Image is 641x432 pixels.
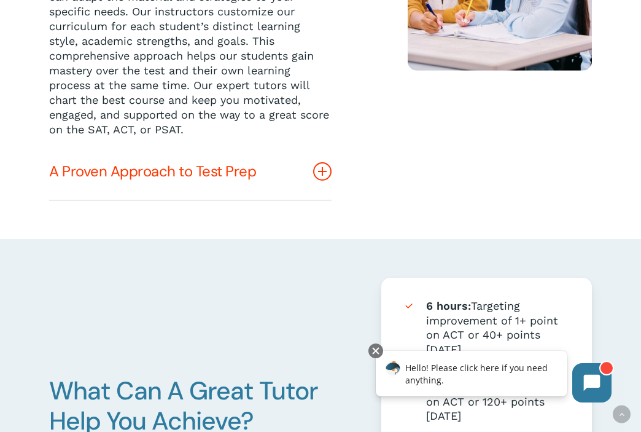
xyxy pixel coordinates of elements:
li: Targeting improvement of 1+ point on ACT or 40+ points [DATE] [403,299,571,356]
strong: 6 hours: [426,299,471,312]
a: A Proven Approach to Test Prep [49,143,332,200]
iframe: Chatbot [363,341,624,415]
